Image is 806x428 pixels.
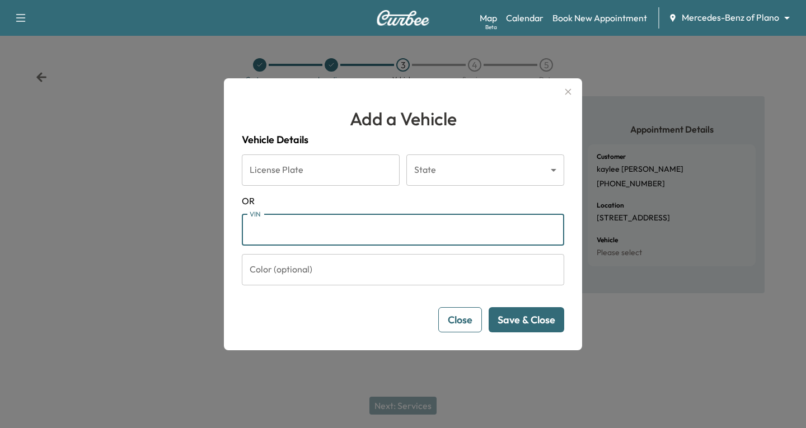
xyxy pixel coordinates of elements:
[250,209,261,219] label: VIN
[506,11,543,25] a: Calendar
[242,194,564,208] span: OR
[242,132,564,148] h4: Vehicle Details
[376,10,430,26] img: Curbee Logo
[485,23,497,31] div: Beta
[682,11,779,24] span: Mercedes-Benz of Plano
[480,11,497,25] a: MapBeta
[438,307,482,332] button: Close
[242,105,564,132] h1: Add a Vehicle
[552,11,647,25] a: Book New Appointment
[489,307,564,332] button: Save & Close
